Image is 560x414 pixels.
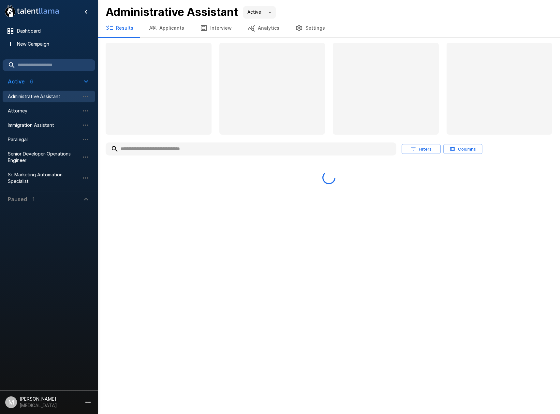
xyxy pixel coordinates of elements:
[98,19,141,37] button: Results
[287,19,333,37] button: Settings
[402,144,441,154] button: Filters
[106,5,238,19] b: Administrative Assistant
[141,19,192,37] button: Applicants
[443,144,482,154] button: Columns
[192,19,240,37] button: Interview
[243,6,276,19] div: Active
[240,19,287,37] button: Analytics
